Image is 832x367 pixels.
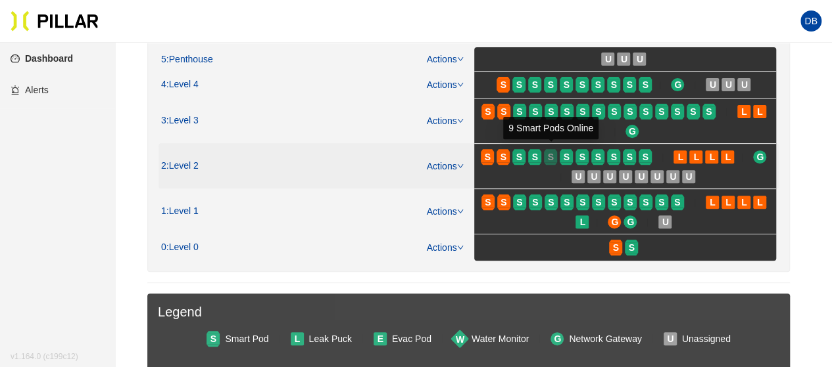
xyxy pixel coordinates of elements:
span: S [579,195,585,209]
span: S [627,77,633,92]
span: S [658,104,664,119]
span: L [725,150,731,164]
span: U [670,169,676,184]
span: S [516,104,522,119]
span: : Level 2 [166,160,199,172]
a: Actions [427,54,464,64]
span: S [579,150,585,164]
span: L [741,195,747,209]
span: down [457,208,464,215]
span: S [595,150,601,164]
span: down [457,118,464,124]
span: S [643,104,648,119]
span: G [627,215,634,229]
span: S [611,150,617,164]
div: 5 [161,54,213,66]
a: Actions [427,206,464,217]
span: S [548,150,554,164]
span: : Level 4 [166,79,199,91]
span: S [564,195,570,209]
span: S [532,104,538,119]
span: S [564,150,570,164]
span: : Penthouse [166,54,213,66]
span: S [643,195,648,209]
span: S [564,104,570,119]
span: S [595,104,601,119]
span: S [516,195,522,209]
span: : Level 0 [166,242,199,253]
span: S [548,104,554,119]
span: L [725,195,731,209]
span: down [457,163,464,169]
div: Leak Puck [309,332,352,346]
span: L [693,150,699,164]
span: : Level 1 [166,205,199,217]
div: 3 [161,115,199,127]
div: Network Gateway [569,332,641,346]
span: U [605,52,612,66]
div: 9 Smart Pods Online [503,117,599,139]
span: G [674,77,681,92]
span: G [611,215,618,229]
span: G [629,124,636,139]
span: U [637,52,643,66]
div: Evac Pod [392,332,431,346]
span: S [485,195,491,209]
span: S [516,150,522,164]
span: S [674,104,680,119]
div: 1 [161,205,199,217]
span: S [210,332,216,346]
span: W [456,332,464,346]
span: L [677,150,683,164]
span: S [579,77,585,92]
div: 4 [161,79,199,91]
span: E [378,332,383,346]
span: down [457,244,464,251]
span: down [457,81,464,88]
div: 2 [161,160,199,172]
span: U [638,169,645,184]
span: L [579,215,585,229]
span: L [757,195,763,209]
span: U [575,169,581,184]
span: S [501,104,506,119]
span: U [685,169,692,184]
a: Actions [427,242,464,253]
a: Actions [427,116,464,126]
span: S [579,104,585,119]
span: S [501,77,506,92]
span: S [643,150,648,164]
span: L [709,150,715,164]
span: S [548,195,554,209]
span: S [516,77,522,92]
h3: Legend [158,304,779,320]
span: U [621,52,627,66]
span: U [725,77,732,92]
a: Actions [427,161,464,171]
span: S [627,195,633,209]
span: U [606,169,613,184]
div: Unassigned [682,332,731,346]
span: U [710,77,716,92]
span: S [613,240,619,255]
span: S [658,195,664,209]
span: S [532,77,538,92]
span: S [611,77,617,92]
a: Pillar Technologies [11,11,99,32]
span: L [295,332,301,346]
span: U [654,169,660,184]
div: Smart Pod [225,332,268,346]
span: S [595,195,601,209]
span: S [674,195,680,209]
span: S [611,104,617,119]
span: U [667,332,673,346]
span: U [591,169,597,184]
span: S [611,195,617,209]
div: 0 [161,242,199,253]
a: dashboardDashboard [11,53,73,64]
span: S [564,77,570,92]
span: S [485,150,491,164]
span: S [643,77,648,92]
a: Actions [427,79,464,90]
span: L [710,195,716,209]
